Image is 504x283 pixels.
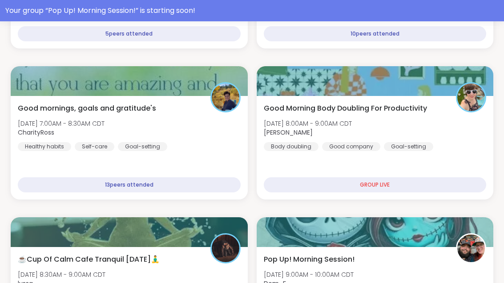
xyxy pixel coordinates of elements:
[18,103,156,114] span: Good mornings, goals and gratitude's
[264,26,487,41] div: 10 peers attended
[264,128,313,137] b: [PERSON_NAME]
[18,128,54,137] b: CharityRoss
[212,84,239,111] img: CharityRoss
[264,270,354,279] span: [DATE] 9:00AM - 10:00AM CDT
[457,235,485,262] img: Dom_F
[18,119,105,128] span: [DATE] 7:00AM - 8:30AM CDT
[264,177,487,192] div: GROUP LIVE
[18,270,105,279] span: [DATE] 8:30AM - 9:00AM CDT
[322,142,380,151] div: Good company
[18,254,160,265] span: ☕️Cup Of Calm Cafe Tranquil [DATE]🧘‍♂️
[18,142,71,151] div: Healthy habits
[75,142,114,151] div: Self-care
[118,142,167,151] div: Goal-setting
[264,142,319,151] div: Body doubling
[18,26,241,41] div: 5 peers attended
[264,119,352,128] span: [DATE] 8:00AM - 9:00AM CDT
[264,103,427,114] span: Good Morning Body Doubling For Productivity
[384,142,433,151] div: Goal-setting
[212,235,239,262] img: lyssa
[457,84,485,111] img: Adrienne_QueenOfTheDawn
[18,177,241,192] div: 13 peers attended
[5,5,499,16] div: Your group “ Pop Up! Morning Session! ” is starting soon!
[264,254,355,265] span: Pop Up! Morning Session!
